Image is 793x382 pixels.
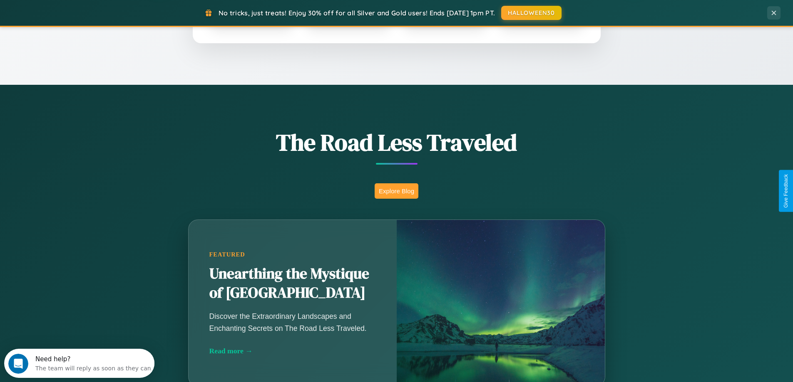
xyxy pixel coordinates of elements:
h2: Unearthing the Mystique of [GEOGRAPHIC_DATA] [209,264,376,303]
div: Give Feedback [783,174,789,208]
span: No tricks, just treats! Enjoy 30% off for all Silver and Gold users! Ends [DATE] 1pm PT. [219,9,495,17]
iframe: Intercom live chat [8,354,28,374]
button: HALLOWEEN30 [501,6,562,20]
div: Read more → [209,347,376,355]
div: Featured [209,251,376,258]
button: Explore Blog [375,183,418,199]
p: Discover the Extraordinary Landscapes and Enchanting Secrets on The Road Less Traveled. [209,311,376,334]
div: The team will reply as soon as they can [31,14,147,22]
div: Need help? [31,7,147,14]
h1: The Road Less Traveled [147,126,646,158]
div: Open Intercom Messenger [3,3,155,26]
iframe: Intercom live chat discovery launcher [4,349,154,378]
